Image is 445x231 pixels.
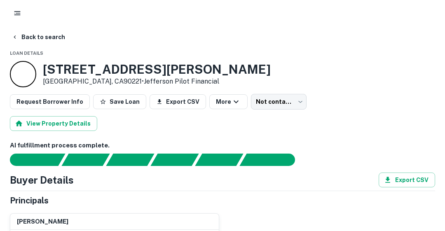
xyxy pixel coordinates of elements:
[379,173,435,187] button: Export CSV
[93,94,146,109] button: Save Loan
[10,94,90,109] button: Request Borrower Info
[150,94,206,109] button: Export CSV
[8,30,68,44] button: Back to search
[17,217,68,226] h6: [PERSON_NAME]
[61,154,110,166] div: Your request is received and processing...
[150,154,199,166] div: Principals found, AI now looking for contact information...
[10,141,435,150] h6: AI fulfillment process complete.
[240,154,305,166] div: AI fulfillment process complete.
[43,77,271,86] p: [GEOGRAPHIC_DATA], CA90221 •
[144,77,219,85] a: Jefferson Pilot Financial
[404,165,445,205] iframe: Chat Widget
[43,62,271,77] h3: [STREET_ADDRESS][PERSON_NAME]
[195,154,243,166] div: Principals found, still searching for contact information. This may take time...
[10,51,43,56] span: Loan Details
[10,194,49,207] h5: Principals
[10,173,74,187] h4: Buyer Details
[251,94,307,110] div: Not contacted
[106,154,154,166] div: Documents found, AI parsing details...
[10,116,97,131] button: View Property Details
[209,94,248,109] button: More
